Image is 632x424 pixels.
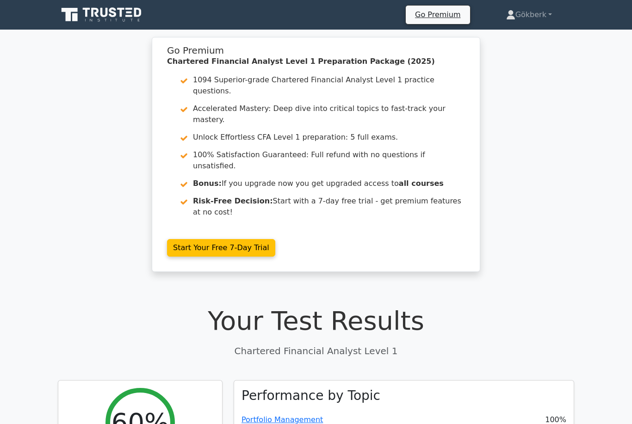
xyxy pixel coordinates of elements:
a: Start Your Free 7-Day Trial [167,239,275,257]
a: Gökberk [484,6,574,24]
h1: Your Test Results [58,305,574,336]
a: Go Premium [409,8,466,21]
h3: Performance by Topic [242,388,380,404]
p: Chartered Financial Analyst Level 1 [58,344,574,358]
a: Portfolio Management [242,415,323,424]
